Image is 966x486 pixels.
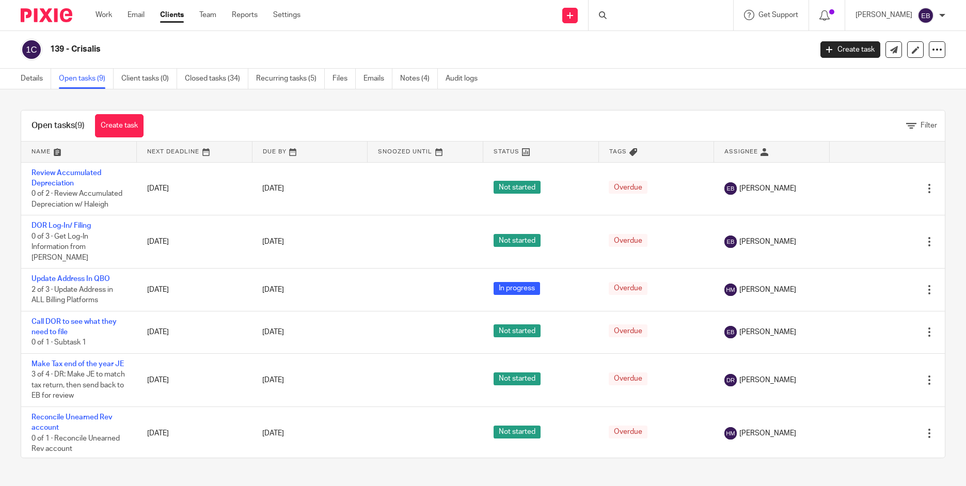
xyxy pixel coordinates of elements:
[31,286,113,304] span: 2 of 3 · Update Address in ALL Billing Platforms
[724,374,737,386] img: svg%3E
[917,7,934,24] img: svg%3E
[494,234,541,247] span: Not started
[273,10,300,20] a: Settings
[494,426,541,438] span: Not started
[262,286,284,293] span: [DATE]
[21,8,72,22] img: Pixie
[137,162,252,215] td: [DATE]
[609,282,647,295] span: Overdue
[739,327,796,337] span: [PERSON_NAME]
[50,44,654,55] h2: 139 - Crisalis
[96,10,112,20] a: Work
[31,318,117,336] a: Call DOR to see what they need to file
[31,414,113,431] a: Reconcile Unearned Rev account
[739,237,796,247] span: [PERSON_NAME]
[31,339,86,347] span: 0 of 1 · Subtask 1
[59,69,114,89] a: Open tasks (9)
[446,69,485,89] a: Audit logs
[31,360,124,368] a: Make Tax end of the year JE
[494,282,540,295] span: In progress
[724,236,737,248] img: svg%3E
[199,10,216,20] a: Team
[262,377,284,384] span: [DATE]
[31,233,88,261] span: 0 of 3 · Get Log-In Information from [PERSON_NAME]
[31,169,101,187] a: Review Accumulated Depreciation
[31,371,125,400] span: 3 of 4 · DR: Make JE to match tax return, then send back to EB for review
[137,215,252,269] td: [DATE]
[494,372,541,385] span: Not started
[31,120,85,131] h1: Open tasks
[758,11,798,19] span: Get Support
[21,39,42,60] img: svg%3E
[609,181,647,194] span: Overdue
[262,430,284,437] span: [DATE]
[95,114,144,137] a: Create task
[232,10,258,20] a: Reports
[739,428,796,438] span: [PERSON_NAME]
[31,275,110,283] a: Update Address In QBO
[262,328,284,336] span: [DATE]
[739,285,796,295] span: [PERSON_NAME]
[724,182,737,195] img: svg%3E
[724,326,737,338] img: svg%3E
[609,234,647,247] span: Overdue
[185,69,248,89] a: Closed tasks (34)
[137,354,252,407] td: [DATE]
[820,41,880,58] a: Create task
[160,10,184,20] a: Clients
[494,181,541,194] span: Not started
[363,69,392,89] a: Emails
[494,149,519,154] span: Status
[609,426,647,438] span: Overdue
[262,238,284,245] span: [DATE]
[121,69,177,89] a: Client tasks (0)
[724,427,737,440] img: svg%3E
[137,407,252,460] td: [DATE]
[856,10,912,20] p: [PERSON_NAME]
[400,69,438,89] a: Notes (4)
[75,121,85,130] span: (9)
[739,375,796,385] span: [PERSON_NAME]
[378,149,432,154] span: Snoozed Until
[494,324,541,337] span: Not started
[609,149,627,154] span: Tags
[921,122,937,129] span: Filter
[332,69,356,89] a: Files
[31,190,122,208] span: 0 of 2 · Review Accumulated Depreciation w/ Haleigh
[724,284,737,296] img: svg%3E
[137,311,252,353] td: [DATE]
[137,269,252,311] td: [DATE]
[262,185,284,192] span: [DATE]
[128,10,145,20] a: Email
[739,183,796,194] span: [PERSON_NAME]
[21,69,51,89] a: Details
[31,435,120,453] span: 0 of 1 · Reconcile Unearned Rev account
[256,69,325,89] a: Recurring tasks (5)
[609,324,647,337] span: Overdue
[31,222,91,229] a: DOR Log-In/ Filing
[609,372,647,385] span: Overdue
